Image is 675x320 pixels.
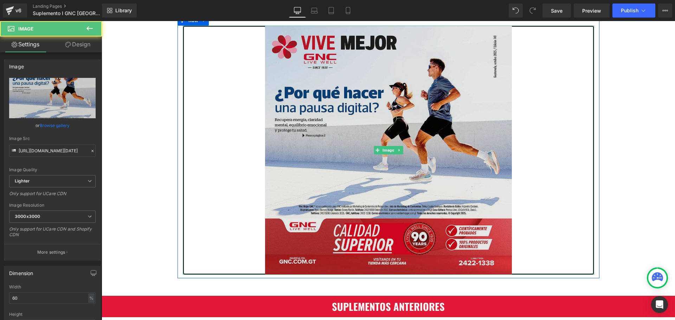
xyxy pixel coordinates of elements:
a: Preview [574,4,610,18]
div: Image [9,60,24,69]
div: Open Intercom Messenger [651,296,668,313]
span: Save [551,7,562,14]
a: Design [52,36,103,52]
a: Laptop [306,4,323,18]
a: Landing Pages [33,4,114,9]
input: Link [9,145,96,157]
div: Height [9,312,96,317]
iframe: To enrich screen reader interactions, please activate Accessibility in Grammarly extension settings [102,21,675,320]
a: Tablet [323,4,340,18]
b: Lighter [15,178,30,184]
p: More settings [37,249,65,255]
span: Image [18,26,33,32]
button: More [658,4,672,18]
a: v6 [3,4,27,18]
a: Browse gallery [40,119,70,132]
div: Width [9,285,96,289]
a: New Library [102,4,137,18]
div: Only support for UCare CDN and Shopify CDN [9,226,96,242]
div: Image Quality [9,167,96,172]
div: v6 [14,6,23,15]
span: Image [279,125,294,133]
div: Dimension [9,266,33,276]
input: auto [9,292,96,304]
a: Mobile [340,4,356,18]
button: Publish [612,4,655,18]
b: 3000x3000 [15,214,40,219]
button: More settings [4,244,101,260]
div: Image Resolution [9,203,96,208]
button: Redo [526,4,540,18]
div: or [9,122,96,129]
span: Publish [621,8,638,13]
div: Image Src [9,136,96,141]
font: SUPLEMENTOS ANTERIORES [230,278,343,293]
a: Expand / Collapse [294,125,301,133]
span: Library [115,7,132,14]
a: Desktop [289,4,306,18]
iframe: Chat [544,267,568,294]
div: % [88,293,95,303]
div: Only support for UCare CDN [9,191,96,201]
span: Preview [582,7,601,14]
span: Suplemento I GNC [GEOGRAPHIC_DATA] [33,11,100,16]
button: Undo [509,4,523,18]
